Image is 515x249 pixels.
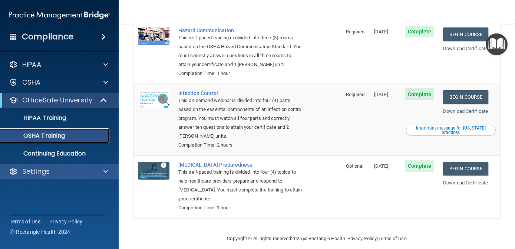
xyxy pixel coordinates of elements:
[178,203,304,212] div: Completion Time: 1 hour
[443,90,488,104] a: Begin Course
[178,96,304,141] div: This on-demand webinar is divided into four (4) parts based on the essential components of an inf...
[486,33,508,55] button: Open Resource Center
[178,33,304,69] div: This self-paced training is divided into three (3) rooms based on the OSHA Hazard Communication S...
[346,163,364,169] span: Optional
[22,78,41,87] p: OSHA
[374,29,388,35] span: [DATE]
[5,132,65,140] p: OSHA Training
[10,228,70,236] span: Ⓒ Rectangle Health 2024
[347,236,377,241] a: Privacy Policy
[22,96,92,105] p: OfficeSafe University
[405,160,434,172] span: Complete
[443,27,488,41] a: Begin Course
[374,92,388,97] span: [DATE]
[178,162,304,168] a: [MEDICAL_DATA] Preparedness
[406,125,496,136] button: Read this if you are a dental practitioner in the state of CA
[178,90,304,96] a: Infection Control
[443,180,488,186] a: Download Certificate
[178,27,304,33] a: Hazard Communication
[5,150,106,157] p: Continuing Education
[9,8,110,23] img: PMB logo
[346,92,365,97] span: Required
[407,126,495,135] div: Important message for [US_STATE] practices
[346,29,365,35] span: Required
[378,236,406,241] a: Terms of Use
[22,60,41,69] p: HIPAA
[374,163,388,169] span: [DATE]
[5,114,66,122] p: HIPAA Training
[178,69,304,78] div: Completion Time: 1 hour
[405,26,434,37] span: Complete
[9,167,108,176] a: Settings
[22,167,50,176] p: Settings
[405,88,434,100] span: Complete
[178,168,304,203] div: This self-paced training is divided into four (4) topics to help healthcare providers prepare and...
[443,46,488,51] a: Download Certificate
[22,32,73,42] h4: Compliance
[443,162,488,176] a: Begin Course
[443,108,488,114] a: Download Certificate
[178,141,304,150] div: Completion Time: 2 hours
[49,218,83,225] a: Privacy Policy
[10,218,40,225] a: Terms of Use
[9,60,108,69] a: HIPAA
[9,78,108,87] a: OSHA
[9,96,108,105] a: OfficeSafe University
